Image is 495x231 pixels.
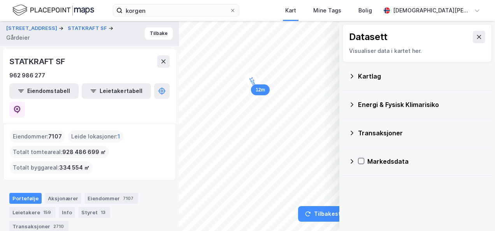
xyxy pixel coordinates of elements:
span: 334 554 ㎡ [59,163,90,172]
div: Gårdeier [6,33,30,42]
div: Datasett [349,31,388,43]
button: Tilbakestill [298,206,352,222]
div: Info [59,207,75,218]
div: 2710 [52,222,65,230]
div: Leietakere [9,207,56,218]
div: Totalt tomteareal : [10,146,109,158]
div: 159 [42,208,53,216]
div: Aksjonærer [45,193,81,204]
img: logo.f888ab2527a4732fd821a326f86c7f29.svg [12,3,94,17]
div: Markedsdata [367,157,486,166]
div: Map marker [251,84,270,95]
div: Totalt byggareal : [10,161,93,174]
div: Eiendommer [84,193,138,204]
span: 1 [118,132,120,141]
button: Leietakertabell [82,83,151,99]
span: 928 486 699 ㎡ [62,147,106,157]
div: 13 [99,208,107,216]
span: 7107 [48,132,62,141]
div: Portefølje [9,193,42,204]
div: STATKRAFT SF [9,55,67,68]
div: Leide lokasjoner : [68,130,123,143]
div: Mine Tags [313,6,341,15]
div: Map marker [244,71,262,92]
div: 7107 [121,194,135,202]
div: Kart [285,6,296,15]
button: Tilbake [145,27,173,40]
div: 962 986 277 [9,71,45,80]
div: Visualiser data i kartet her. [349,46,485,56]
button: [STREET_ADDRESS] [6,24,59,32]
iframe: Chat Widget [456,194,495,231]
div: Bolig [358,6,372,15]
div: Styret [78,207,110,218]
input: Søk på adresse, matrikkel, gårdeiere, leietakere eller personer [123,5,230,16]
div: Energi & Fysisk Klimarisiko [358,100,486,109]
button: STATKRAFT SF [68,24,109,32]
div: [DEMOGRAPHIC_DATA][PERSON_NAME] [393,6,471,15]
div: Kartlag [358,72,486,81]
div: Eiendommer : [10,130,65,143]
button: Eiendomstabell [9,83,79,99]
div: Transaksjoner [358,128,486,138]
